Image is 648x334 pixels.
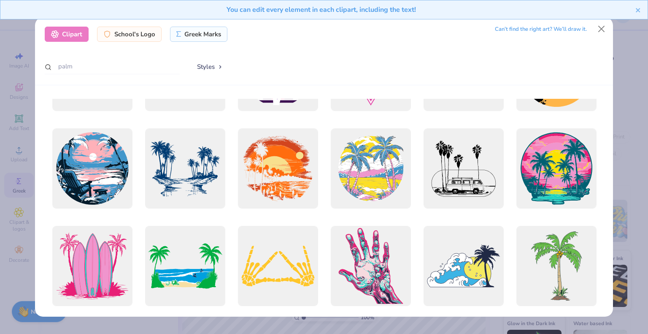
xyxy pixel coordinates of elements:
div: You can edit every element in each clipart, including the text! [7,5,635,15]
div: Greek Marks [170,27,228,42]
div: School's Logo [97,27,162,42]
input: Search by name [45,59,180,74]
button: Close [594,21,610,37]
div: Clipart [45,27,89,42]
button: close [635,5,641,15]
div: Can’t find the right art? We’ll draw it. [495,22,587,37]
button: Styles [188,59,232,75]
